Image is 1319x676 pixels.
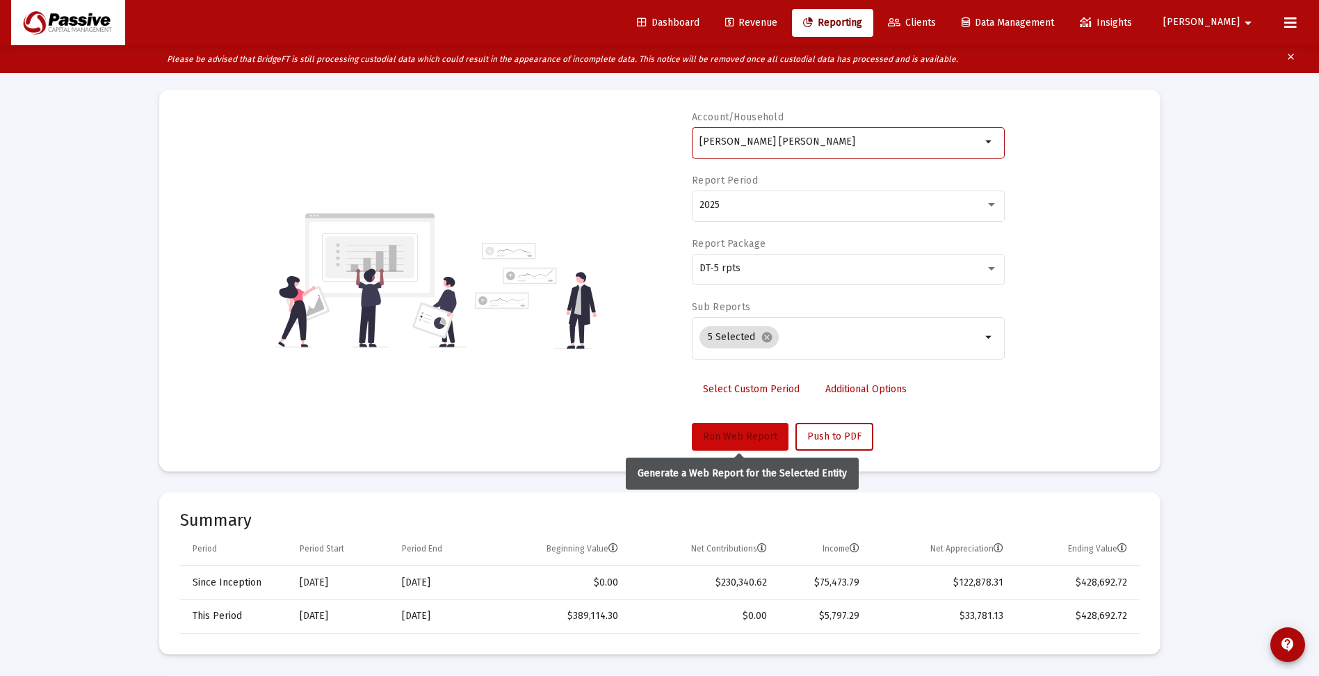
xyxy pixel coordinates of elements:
[714,9,788,37] a: Revenue
[699,262,741,274] span: DT-5 rpts
[807,430,861,442] span: Push to PDF
[777,566,869,599] td: $75,473.79
[628,566,777,599] td: $230,340.62
[489,533,628,566] td: Column Beginning Value
[489,566,628,599] td: $0.00
[402,543,442,554] div: Period End
[1013,599,1139,633] td: $428,692.72
[777,533,869,566] td: Column Income
[930,543,1003,554] div: Net Appreciation
[628,533,777,566] td: Column Net Contributions
[626,9,711,37] a: Dashboard
[692,111,784,123] label: Account/Household
[180,533,1140,634] div: Data grid
[825,383,907,395] span: Additional Options
[962,17,1054,29] span: Data Management
[823,543,859,554] div: Income
[869,533,1013,566] td: Column Net Appreciation
[489,599,628,633] td: $389,114.30
[869,566,1013,599] td: $122,878.31
[699,326,779,348] mat-chip: 5 Selected
[1013,533,1139,566] td: Column Ending Value
[628,599,777,633] td: $0.00
[795,423,873,451] button: Push to PDF
[22,9,115,37] img: Dashboard
[1279,636,1296,653] mat-icon: contact_support
[699,323,981,351] mat-chip-list: Selection
[167,54,958,64] i: Please be advised that BridgeFT is still processing custodial data which could result in the appe...
[761,331,773,344] mat-icon: cancel
[981,134,998,150] mat-icon: arrow_drop_down
[1080,17,1132,29] span: Insights
[180,599,290,633] td: This Period
[1240,9,1256,37] mat-icon: arrow_drop_down
[275,211,467,349] img: reporting
[703,430,777,442] span: Run Web Report
[180,533,290,566] td: Column Period
[692,175,758,186] label: Report Period
[692,238,766,250] label: Report Package
[1013,566,1139,599] td: $428,692.72
[300,576,382,590] div: [DATE]
[300,609,382,623] div: [DATE]
[180,513,1140,527] mat-card-title: Summary
[1068,543,1127,554] div: Ending Value
[869,599,1013,633] td: $33,781.13
[699,199,720,211] span: 2025
[877,9,947,37] a: Clients
[691,543,767,554] div: Net Contributions
[402,609,479,623] div: [DATE]
[692,423,788,451] button: Run Web Report
[637,17,699,29] span: Dashboard
[950,9,1065,37] a: Data Management
[1147,8,1273,36] button: [PERSON_NAME]
[475,243,597,349] img: reporting-alt
[180,566,290,599] td: Since Inception
[392,533,489,566] td: Column Period End
[777,599,869,633] td: $5,797.29
[703,383,800,395] span: Select Custom Period
[402,576,479,590] div: [DATE]
[888,17,936,29] span: Clients
[193,543,217,554] div: Period
[981,329,998,346] mat-icon: arrow_drop_down
[792,9,873,37] a: Reporting
[290,533,392,566] td: Column Period Start
[547,543,618,554] div: Beginning Value
[725,17,777,29] span: Revenue
[1286,49,1296,70] mat-icon: clear
[1069,9,1143,37] a: Insights
[803,17,862,29] span: Reporting
[699,136,981,147] input: Search or select an account or household
[692,301,750,313] label: Sub Reports
[1163,17,1240,29] span: [PERSON_NAME]
[300,543,344,554] div: Period Start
